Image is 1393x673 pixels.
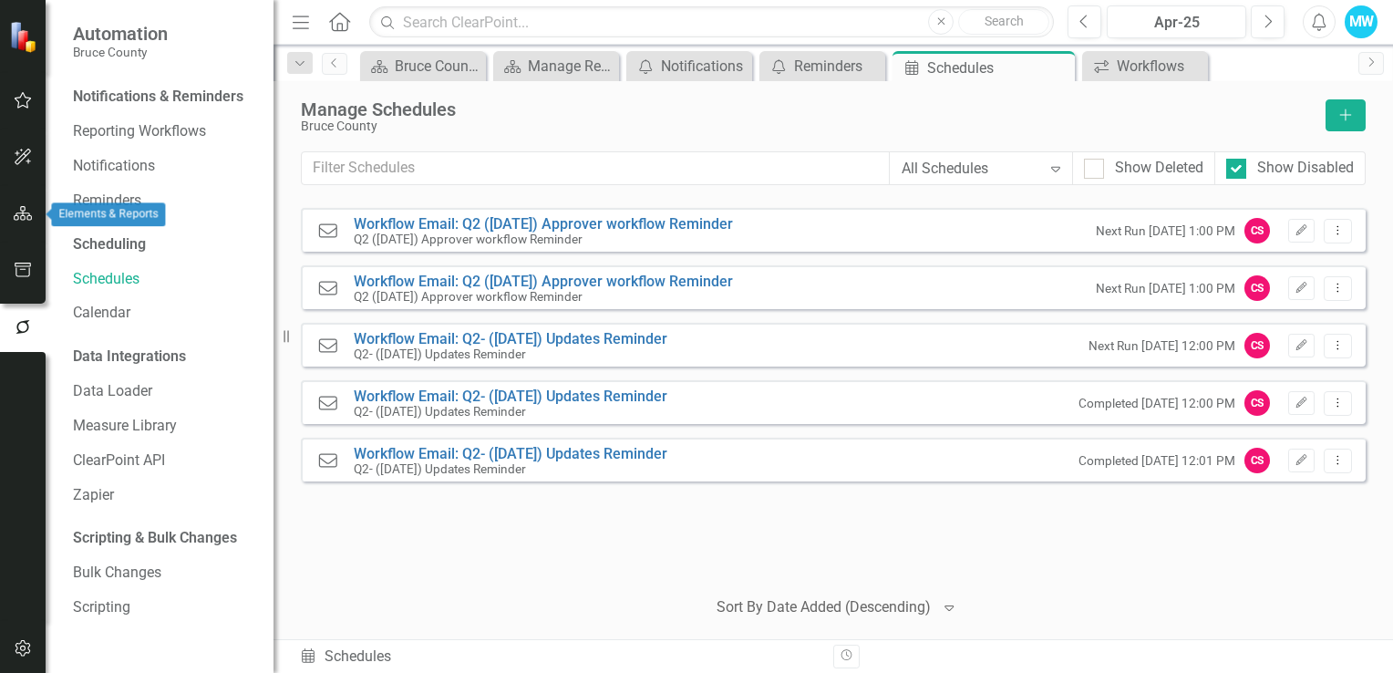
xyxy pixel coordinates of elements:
[73,528,237,549] div: Scripting & Bulk Changes
[1117,55,1203,78] div: Workflows
[1115,158,1203,179] div: Show Deleted
[1089,337,1235,355] span: Next Run [DATE] 12:00 PM
[73,23,168,45] span: Automation
[73,87,243,108] div: Notifications & Reminders
[73,485,255,506] a: Zapier
[794,55,881,78] div: Reminders
[73,191,255,212] a: Reminders
[1257,158,1354,179] div: Show Disabled
[73,563,255,584] a: Bulk Changes
[73,269,255,290] a: Schedules
[369,6,1054,38] input: Search ClearPoint...
[354,330,667,347] a: Workflow Email: Q2- ([DATE]) Updates Reminder
[365,55,481,78] a: Bruce County BSC Welcome Page
[354,233,733,246] span: Q2 ([DATE]) Approver workflow Reminder
[1244,333,1270,358] div: CS
[73,234,146,255] div: Scheduling
[395,55,481,78] div: Bruce County BSC Welcome Page
[1345,5,1378,38] button: MW
[73,347,186,368] div: Data Integrations
[301,119,1316,133] div: Bruce County
[301,151,890,185] input: Filter Schedules
[73,303,255,324] a: Calendar
[1244,218,1270,243] div: CS
[1078,395,1235,412] span: Completed [DATE] 12:00 PM
[1113,12,1240,34] div: Apr-25
[354,273,733,290] a: Workflow Email: Q2 ([DATE]) Approver workflow Reminder
[354,347,667,361] span: Q2- ([DATE]) Updates Reminder
[73,416,255,437] a: Measure Library
[1244,448,1270,473] div: CS
[354,215,733,233] a: Workflow Email: Q2 ([DATE]) Approver workflow Reminder
[73,450,255,471] a: ClearPoint API
[354,388,667,405] a: Workflow Email: Q2- ([DATE]) Updates Reminder
[1244,275,1270,301] div: CS
[73,45,168,59] small: Bruce County
[661,55,748,78] div: Notifications
[1244,390,1270,416] div: CS
[354,405,667,419] span: Q2- ([DATE]) Updates Reminder
[73,121,255,142] a: Reporting Workflows
[528,55,614,78] div: Manage Reports
[764,55,881,78] a: Reminders
[52,202,166,226] div: Elements & Reports
[354,462,667,476] span: Q2- ([DATE]) Updates Reminder
[1096,223,1235,240] span: Next Run [DATE] 1:00 PM
[985,14,1024,28] span: Search
[1107,5,1246,38] button: Apr-25
[1078,452,1235,470] span: Completed [DATE] 12:01 PM
[958,9,1049,35] button: Search
[299,647,820,668] div: Schedules
[354,290,733,304] span: Q2 ([DATE]) Approver workflow Reminder
[73,156,255,177] a: Notifications
[902,158,1041,179] div: All Schedules
[73,597,255,618] a: Scripting
[73,381,255,402] a: Data Loader
[354,445,667,462] a: Workflow Email: Q2- ([DATE]) Updates Reminder
[1096,280,1235,297] span: Next Run [DATE] 1:00 PM
[1087,55,1203,78] a: Workflows
[9,21,41,53] img: ClearPoint Strategy
[301,99,1316,119] div: Manage Schedules
[498,55,614,78] a: Manage Reports
[631,55,748,78] a: Notifications
[927,57,1070,79] div: Schedules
